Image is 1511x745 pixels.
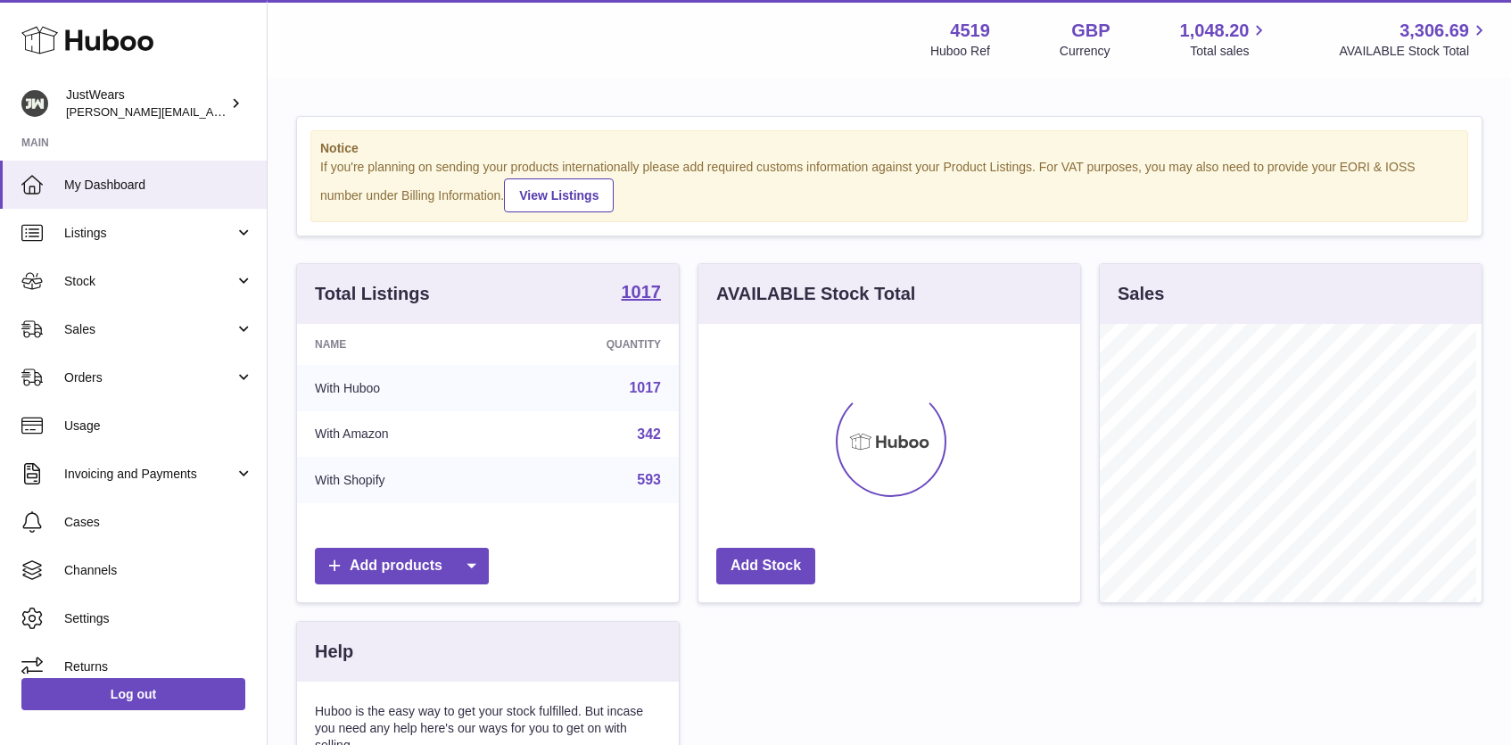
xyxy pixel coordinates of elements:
a: 1017 [629,380,661,395]
span: Returns [64,658,253,675]
span: Invoicing and Payments [64,466,235,483]
span: [PERSON_NAME][EMAIL_ADDRESS][DOMAIN_NAME] [66,104,358,119]
a: 1,048.20 Total sales [1180,19,1270,60]
td: With Shopify [297,457,506,503]
th: Name [297,324,506,365]
span: Settings [64,610,253,627]
a: 1017 [622,283,662,304]
a: Add products [315,548,489,584]
span: 3,306.69 [1400,19,1469,43]
div: Huboo Ref [930,43,990,60]
strong: 4519 [950,19,990,43]
strong: 1017 [622,283,662,301]
span: Listings [64,225,235,242]
a: Add Stock [716,548,815,584]
strong: Notice [320,140,1458,157]
span: Channels [64,562,253,579]
h3: Help [315,640,353,664]
span: My Dashboard [64,177,253,194]
a: 3,306.69 AVAILABLE Stock Total [1339,19,1490,60]
span: Sales [64,321,235,338]
td: With Huboo [297,365,506,411]
h3: Total Listings [315,282,430,306]
span: Cases [64,514,253,531]
span: Orders [64,369,235,386]
span: Usage [64,418,253,435]
div: JustWears [66,87,227,120]
a: 342 [637,426,661,442]
div: If you're planning on sending your products internationally please add required customs informati... [320,159,1458,212]
img: josh@just-wears.com [21,90,48,117]
a: 593 [637,472,661,487]
span: Stock [64,273,235,290]
a: View Listings [504,178,614,212]
h3: Sales [1118,282,1164,306]
span: 1,048.20 [1180,19,1250,43]
th: Quantity [506,324,679,365]
h3: AVAILABLE Stock Total [716,282,915,306]
span: Total sales [1190,43,1269,60]
td: With Amazon [297,411,506,458]
strong: GBP [1071,19,1110,43]
div: Currency [1060,43,1111,60]
span: AVAILABLE Stock Total [1339,43,1490,60]
a: Log out [21,678,245,710]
